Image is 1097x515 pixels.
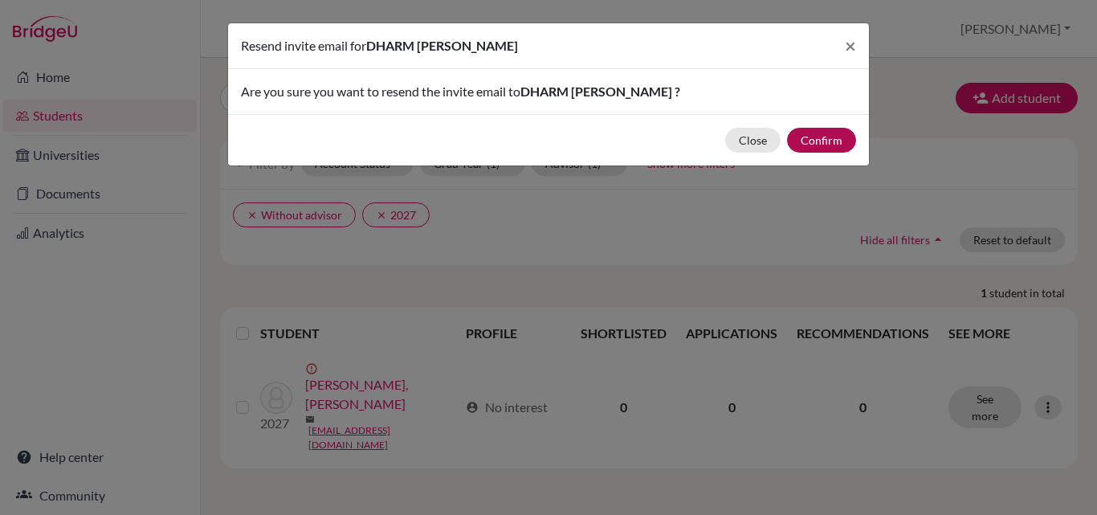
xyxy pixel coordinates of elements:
button: Confirm [787,128,856,153]
span: DHARM [PERSON_NAME] [366,38,518,53]
p: Are you sure you want to resend the invite email to [241,82,856,101]
span: × [845,34,856,57]
span: Resend invite email for [241,38,366,53]
button: Close [832,23,869,68]
span: DHARM [PERSON_NAME] ? [520,84,680,99]
button: Close [725,128,781,153]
